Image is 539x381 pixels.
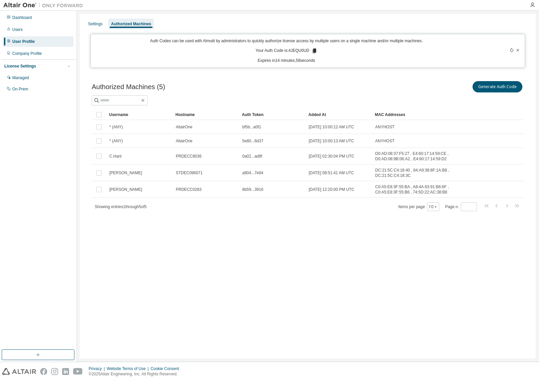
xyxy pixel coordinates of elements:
span: Items per page [398,202,439,211]
img: altair_logo.svg [2,368,36,375]
span: PRDECC0283 [176,187,201,192]
div: Managed [12,75,29,80]
span: AltairOne [176,138,192,144]
p: © 2025 Altair Engineering, Inc. All Rights Reserved. [89,371,183,377]
div: Users [12,27,23,32]
span: a804...7e84 [242,170,263,176]
div: License Settings [4,63,36,69]
span: [DATE] 08:51:41 AM UTC [309,170,354,176]
span: Authorized Machines (5) [92,83,165,91]
span: C0:A5:E8:3F:55:BA , A8:4A:63:91:B6:6F , C0:A5:E8:3F:55:B6 , 74:5D:22:AC:38:B8 [375,184,454,195]
div: Authorized Machines [111,21,151,27]
div: Username [109,109,170,120]
div: On Prem [12,86,28,92]
span: [PERSON_NAME] [109,170,142,176]
div: Dashboard [12,15,32,20]
button: Generate Auth Code [473,81,522,92]
p: Expires in 14 minutes, 58 seconds [95,58,478,63]
img: linkedin.svg [62,368,69,375]
span: PRDECC8036 [176,154,201,159]
span: * (ANY) [109,124,123,130]
span: D0:AD:08:37:F5:27 , E4:60:17:14:59:CE , D0:AD:08:9B:06:A2 , E4:60:17:14:59:D2 [375,151,454,162]
div: Settings [88,21,102,27]
div: User Profile [12,39,35,44]
div: Cookie Consent [151,366,183,371]
span: [DATE] 12:20:00 PM UTC [309,187,354,192]
span: ANYHOST [375,124,394,130]
div: Company Profile [12,51,42,56]
span: 5e80...6d37 [242,138,263,144]
img: youtube.svg [73,368,83,375]
span: [DATE] 10:00:13 AM UTC [309,138,354,144]
div: MAC Addresses [375,109,454,120]
span: 8b59...3916 [242,187,263,192]
span: [DATE] 10:00:12 AM UTC [309,124,354,130]
span: 0a02...ad8f [242,154,262,159]
div: Added At [308,109,370,120]
span: [PERSON_NAME] [109,187,142,192]
span: Showing entries 1 through 5 of 5 [95,204,147,209]
img: instagram.svg [51,368,58,375]
img: Altair One [3,2,86,9]
span: Page n. [445,202,477,211]
div: Website Terms of Use [107,366,151,371]
div: Auth Token [242,109,303,120]
span: DC:21:5C:C4:18:40 , 84:A9:38:8F:1A:B8 , DC:21:5C:C4:18:3C [375,168,454,178]
div: Privacy [89,366,107,371]
span: [DATE] 02:30:04 PM UTC [309,154,354,159]
span: * (ANY) [109,138,123,144]
p: Your Auth Code is: 4JEQU0UD [256,48,317,54]
img: facebook.svg [40,368,47,375]
button: 10 [429,204,438,209]
span: C.Hanl [109,154,122,159]
span: bf5b...a0f1 [242,124,261,130]
div: Hostname [175,109,237,120]
p: Auth Codes can be used with Almutil by administrators to quickly authorize license access by mult... [95,38,478,44]
span: AltairOne [176,124,192,130]
span: ANYHOST [375,138,394,144]
span: STDEC096071 [176,170,203,176]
